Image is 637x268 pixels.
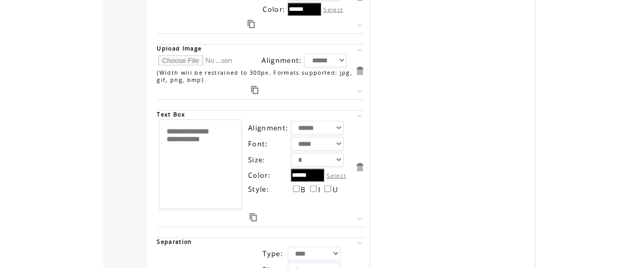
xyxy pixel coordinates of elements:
[355,214,365,224] a: Move this item down
[251,86,258,94] a: Duplicate this item
[324,6,344,13] label: Select
[333,185,338,194] span: U
[355,162,365,172] a: Delete this item
[262,56,302,65] span: Alignment:
[157,111,186,118] span: Text Box
[248,139,268,148] span: Font:
[318,185,321,194] span: I
[248,123,288,132] span: Alignment:
[301,185,306,194] span: B
[248,20,255,28] a: Duplicate this item
[355,21,365,31] a: Move this item down
[157,45,202,52] span: Upload Image
[355,66,365,76] a: Delete this item
[157,69,353,83] span: (Width will be restrained to 300px. Formats supported: jpg, gif, png, bmp)
[355,238,365,248] a: Move this item up
[250,213,257,222] a: Duplicate this item
[263,5,286,14] span: Color:
[263,249,284,258] span: Type:
[355,111,365,121] a: Move this item up
[157,238,192,245] span: Separation
[248,171,271,180] span: Color:
[248,185,269,194] span: Style:
[355,87,365,97] a: Move this item down
[355,45,365,55] a: Move this item up
[248,155,266,164] span: Size:
[327,172,347,179] label: Select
